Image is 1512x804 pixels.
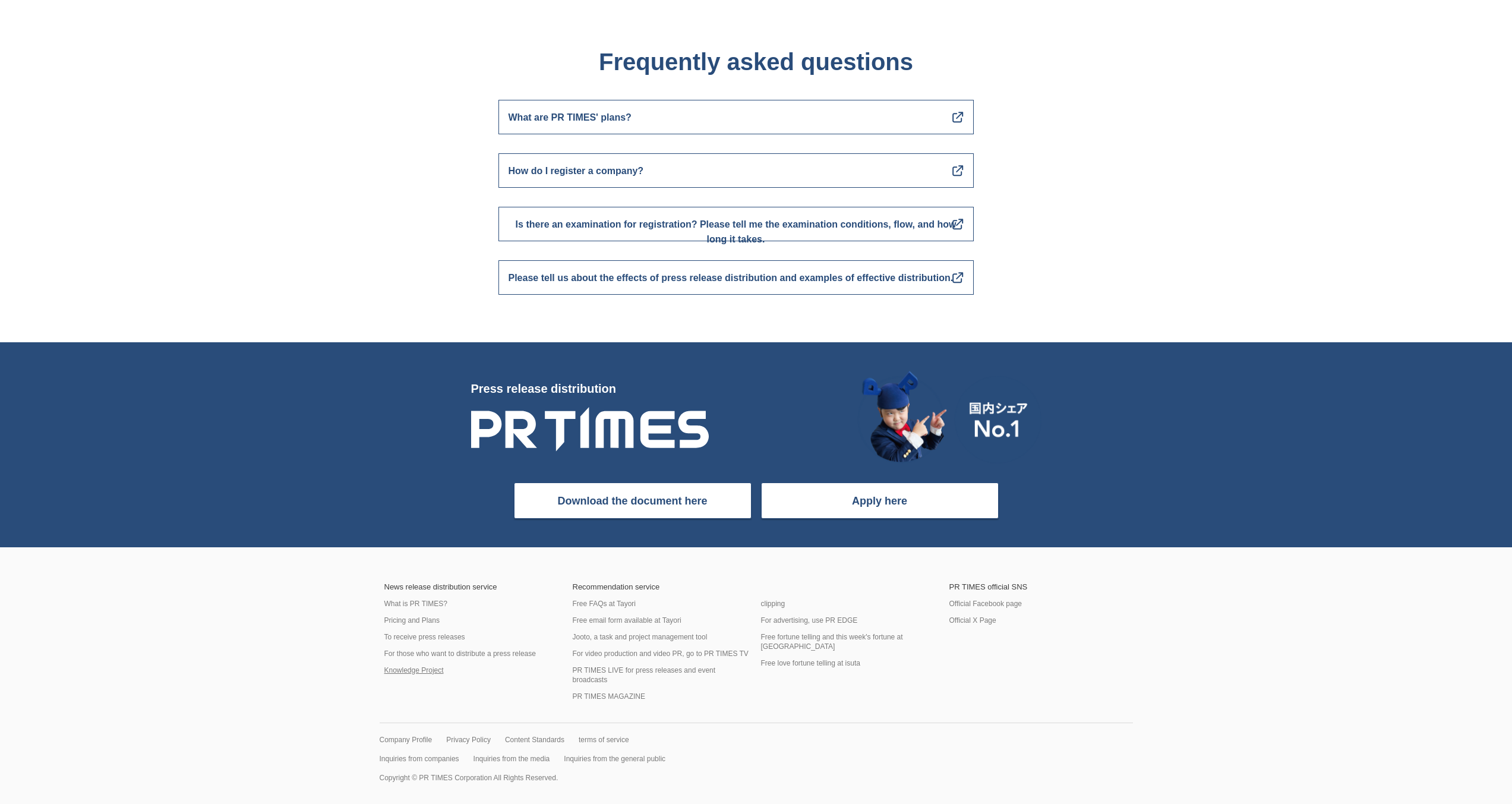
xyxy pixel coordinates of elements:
a: Official Facebook page [949,599,1022,608]
a: Inquiries from the general public [564,754,665,764]
font: What are PR TIMES' plans? [509,112,632,122]
font: clipping [761,600,785,608]
a: PR TIMES LIVE for press releases and event broadcasts [573,666,752,685]
a: For those who want to distribute a press release [384,649,536,658]
font: Download the document here [557,495,707,507]
a: Company Profile [380,735,433,745]
font: Apply here [852,495,907,507]
font: Free fortune telling and this week's fortune at [GEOGRAPHIC_DATA] [761,633,903,651]
a: For video production and video PR, go to PR TIMES TV [573,649,749,658]
a: clipping [761,599,785,608]
font: PR TIMES LIVE for press releases and event broadcasts [573,666,716,684]
a: Free fortune telling and this week's fortune at [GEOGRAPHIC_DATA] [761,632,940,651]
font: For video production and video PR, go to PR TIMES TV [573,649,749,658]
a: Jooto, a task and project management tool [573,632,708,642]
a: Knowledge Project [384,666,444,675]
font: Inquiries from companies [380,755,459,763]
a: What is PR TIMES? [384,599,447,608]
font: Content Standards [505,736,564,744]
img: No.1 domestic market share [857,371,1041,464]
a: terms of service [579,735,629,745]
font: PR TIMES official SNS [949,582,1028,591]
a: Official X Page [949,616,996,625]
font: Recommendation service [573,582,660,591]
a: PR TIMES MAGAZINE [573,692,645,701]
font: Inquiries from the media [474,755,550,763]
a: Please tell us about the effects of press release distribution and examples of effective distribu... [498,260,974,295]
font: For those who want to distribute a press release [384,649,536,658]
a: To receive press releases [384,632,465,642]
a: What are PR TIMES' plans? [498,100,974,134]
font: Free FAQs at Tayori [573,600,636,608]
font: News release distribution service [384,582,497,591]
font: Press release distribution [471,382,617,395]
a: Content Standards [505,735,564,745]
font: Official Facebook page [949,600,1022,608]
a: Free email form available at Tayori [573,616,681,625]
font: Inquiries from the general public [564,755,665,763]
a: Free love fortune telling at isuta [761,658,860,668]
font: Jooto, a task and project management tool [573,633,708,641]
a: Privacy Policy [446,735,491,745]
font: Is there an examination for registration? Please tell me the examination conditions, flow, and ho... [516,219,957,245]
font: What is PR TIMES? [384,600,447,608]
font: Frequently asked questions [599,49,913,75]
a: Download the document here [514,483,752,519]
img: PR TIMES [471,406,709,452]
a: Pricing and Plans [384,616,440,625]
font: Knowledge Project [384,666,444,674]
font: terms of service [579,736,629,744]
font: Please tell us about the effects of press release distribution and examples of effective distribu... [509,273,954,283]
font: Copyright © PR TIMES Corporation All Rights Reserved. [380,774,558,782]
a: Apply here [761,483,999,519]
font: How do I register a company? [509,166,644,176]
a: Free FAQs at Tayori [573,599,636,608]
font: To receive press releases [384,633,465,641]
a: Is there an examination for registration? Please tell me the examination conditions, flow, and ho... [498,207,974,241]
a: How do I register a company? [498,153,974,188]
font: Privacy Policy [446,736,491,744]
a: For advertising, use PR EDGE [761,616,858,625]
font: PR TIMES MAGAZINE [573,692,645,701]
a: Inquiries from the media [474,754,550,764]
a: Inquiries from companies [380,754,459,764]
font: Company Profile [380,736,433,744]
